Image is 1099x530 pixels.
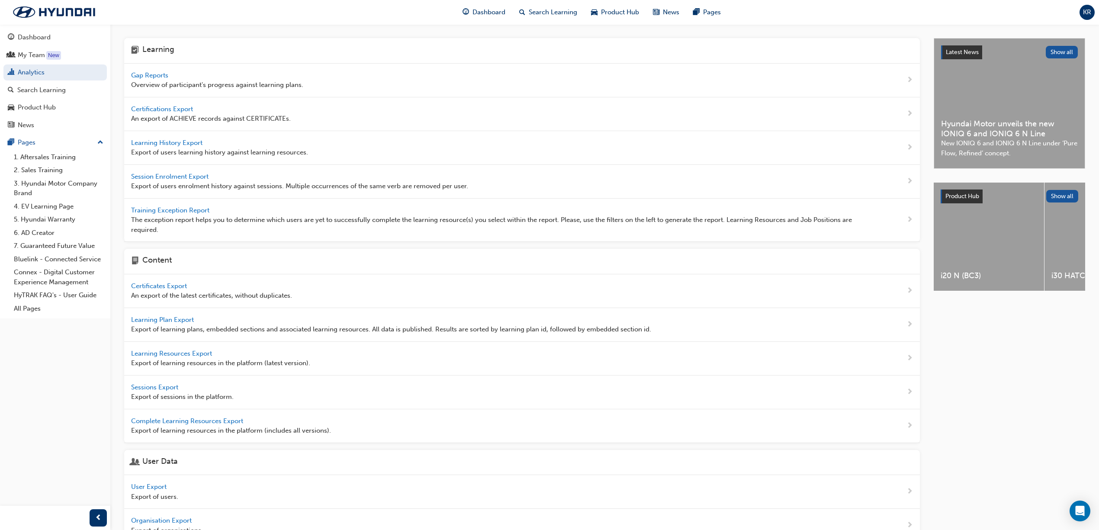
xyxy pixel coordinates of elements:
a: Dashboard [3,29,107,45]
a: car-iconProduct Hub [584,3,646,21]
button: Show all [1046,46,1078,58]
span: next-icon [906,109,913,119]
a: 6. AD Creator [10,226,107,240]
span: next-icon [906,353,913,364]
span: Export of learning resources in the platform (latest version). [131,358,310,368]
button: DashboardMy TeamAnalyticsSearch LearningProduct HubNews [3,28,107,135]
span: An export of ACHIEVE records against CERTIFICATEs. [131,114,291,124]
a: 7. Guaranteed Future Value [10,239,107,253]
span: next-icon [906,75,913,86]
span: next-icon [906,215,913,225]
button: KR [1080,5,1095,20]
span: guage-icon [8,34,14,42]
span: car-icon [8,104,14,112]
span: news-icon [653,7,659,18]
a: 4. EV Learning Page [10,200,107,213]
span: user-icon [131,457,139,468]
a: 2. Sales Training [10,164,107,177]
button: Show all [1046,190,1079,202]
a: search-iconSearch Learning [512,3,584,21]
span: i20 N (BC3) [941,271,1037,281]
a: User Export Export of users.next-icon [124,475,920,509]
a: news-iconNews [646,3,686,21]
span: Export of learning resources in the platform (includes all versions). [131,426,331,436]
span: up-icon [97,137,103,148]
a: All Pages [10,302,107,315]
span: Complete Learning Resources Export [131,417,245,425]
span: next-icon [906,486,913,497]
span: Export of sessions in the platform. [131,392,234,402]
a: Analytics [3,64,107,80]
a: Certifications Export An export of ACHIEVE records against CERTIFICATEs.next-icon [124,97,920,131]
a: Connex - Digital Customer Experience Management [10,266,107,289]
a: Latest NewsShow allHyundai Motor unveils the new IONIQ 6 and IONIQ 6 N LineNew IONIQ 6 and IONIQ ... [934,38,1085,169]
span: Pages [703,7,721,17]
span: Learning Plan Export [131,316,196,324]
span: User Export [131,483,168,491]
span: next-icon [906,286,913,296]
span: Export of users enrolment history against sessions. Multiple occurrences of the same verb are rem... [131,181,468,191]
div: Product Hub [18,103,56,112]
a: Session Enrolment Export Export of users enrolment history against sessions. Multiple occurrences... [124,165,920,199]
span: next-icon [906,387,913,398]
h4: Learning [142,45,174,56]
a: My Team [3,47,107,63]
span: News [663,7,679,17]
span: car-icon [591,7,598,18]
a: Product HubShow all [941,190,1078,203]
a: HyTRAK FAQ's - User Guide [10,289,107,302]
span: Organisation Export [131,517,193,524]
a: 3. Hyundai Motor Company Brand [10,177,107,200]
span: Training Exception Report [131,206,211,214]
div: Tooltip anchor [46,51,61,60]
button: Pages [3,135,107,151]
a: Learning History Export Export of users learning history against learning resources.next-icon [124,131,920,165]
a: Latest NewsShow all [941,45,1078,59]
span: KR [1083,7,1091,17]
span: Certificates Export [131,282,189,290]
div: News [18,120,34,130]
span: Overview of participant's progress against learning plans. [131,80,303,90]
span: page-icon [131,256,139,267]
a: News [3,117,107,133]
div: Search Learning [17,85,66,95]
span: prev-icon [95,513,102,524]
a: Complete Learning Resources Export Export of learning resources in the platform (includes all ver... [124,409,920,443]
a: Bluelink - Connected Service [10,253,107,266]
a: Sessions Export Export of sessions in the platform.next-icon [124,376,920,409]
a: pages-iconPages [686,3,728,21]
span: people-icon [8,51,14,59]
a: Learning Resources Export Export of learning resources in the platform (latest version).next-icon [124,342,920,376]
span: Latest News [946,48,979,56]
a: Search Learning [3,82,107,98]
a: Learning Plan Export Export of learning plans, embedded sections and associated learning resource... [124,308,920,342]
a: guage-iconDashboard [456,3,512,21]
span: Learning Resources Export [131,350,214,357]
span: search-icon [8,87,14,94]
span: next-icon [906,421,913,431]
a: Product Hub [3,100,107,116]
span: next-icon [906,319,913,330]
a: i20 N (BC3) [934,183,1044,291]
span: news-icon [8,122,14,129]
div: Pages [18,138,35,148]
a: Certificates Export An export of the latest certificates, without duplicates.next-icon [124,274,920,308]
span: search-icon [519,7,525,18]
span: Learning History Export [131,139,204,147]
a: 1. Aftersales Training [10,151,107,164]
span: Sessions Export [131,383,180,391]
span: Product Hub [945,193,979,200]
span: pages-icon [693,7,700,18]
div: Dashboard [18,32,51,42]
img: Trak [4,3,104,21]
span: Certifications Export [131,105,195,113]
a: Gap Reports Overview of participant's progress against learning plans.next-icon [124,64,920,97]
span: Export of users learning history against learning resources. [131,148,308,157]
a: Training Exception Report The exception report helps you to determine which users are yet to succ... [124,199,920,242]
span: Product Hub [601,7,639,17]
span: Search Learning [529,7,577,17]
h4: User Data [142,457,178,468]
span: pages-icon [8,139,14,147]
